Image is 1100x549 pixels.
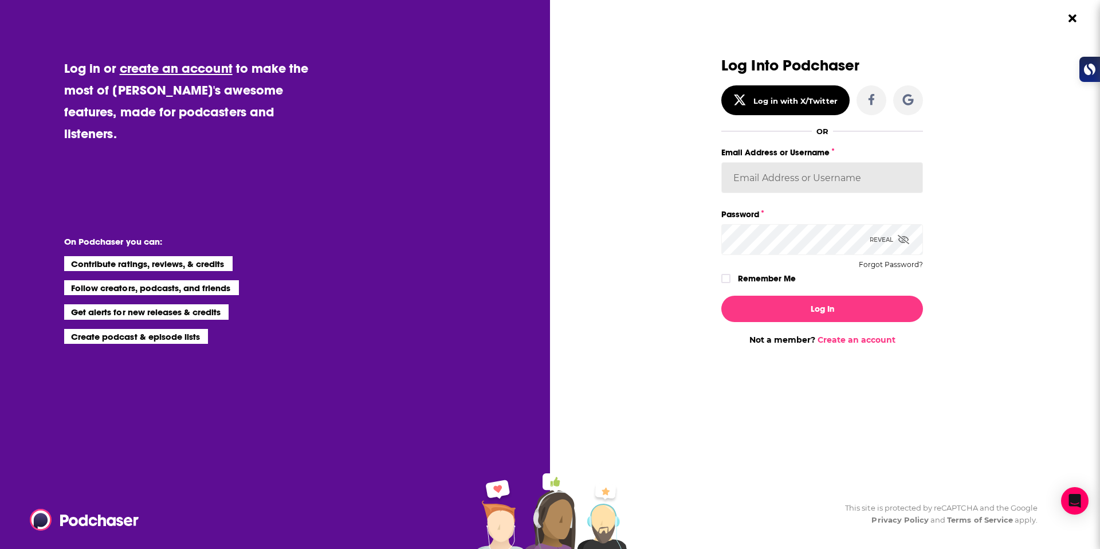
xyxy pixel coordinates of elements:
[721,57,923,74] h3: Log Into Podchaser
[738,271,796,286] label: Remember Me
[947,515,1013,524] a: Terms of Service
[836,502,1038,526] div: This site is protected by reCAPTCHA and the Google and apply.
[64,280,239,295] li: Follow creators, podcasts, and friends
[64,304,229,319] li: Get alerts for new releases & credits
[64,236,293,247] li: On Podchaser you can:
[721,85,850,115] button: Log in with X/Twitter
[859,261,923,269] button: Forgot Password?
[816,127,828,136] div: OR
[64,329,208,344] li: Create podcast & episode lists
[1061,487,1089,515] div: Open Intercom Messenger
[721,296,923,322] button: Log In
[30,509,140,531] img: Podchaser - Follow, Share and Rate Podcasts
[64,256,233,271] li: Contribute ratings, reviews, & credits
[753,96,838,105] div: Log in with X/Twitter
[871,515,929,524] a: Privacy Policy
[721,335,923,345] div: Not a member?
[721,162,923,193] input: Email Address or Username
[721,207,923,222] label: Password
[30,509,131,531] a: Podchaser - Follow, Share and Rate Podcasts
[870,224,909,255] div: Reveal
[120,60,233,76] a: create an account
[818,335,895,345] a: Create an account
[721,145,923,160] label: Email Address or Username
[1062,7,1083,29] button: Close Button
